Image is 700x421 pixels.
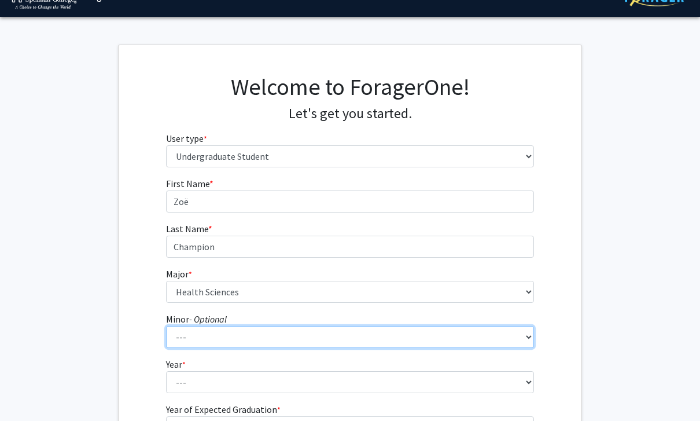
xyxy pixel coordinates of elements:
i: - Optional [189,313,227,325]
label: Year [166,357,186,371]
h1: Welcome to ForagerOne! [166,73,535,101]
label: User type [166,131,207,145]
label: Major [166,267,192,281]
h4: Let's get you started. [166,105,535,122]
span: First Name [166,178,209,189]
iframe: Chat [9,369,49,412]
span: Last Name [166,223,208,235]
label: Year of Expected Graduation [166,402,281,416]
label: Minor [166,312,227,326]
